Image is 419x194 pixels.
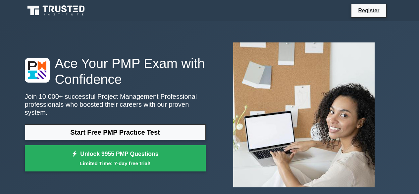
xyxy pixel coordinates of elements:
[25,93,206,116] p: Join 10,000+ successful Project Management Professional professionals who boosted their careers w...
[25,55,206,87] h1: Ace Your PMP Exam with Confidence
[354,6,383,15] a: Register
[25,145,206,172] a: Unlock 9955 PMP QuestionsLimited Time: 7-day free trial!
[25,124,206,140] a: Start Free PMP Practice Test
[33,160,197,167] small: Limited Time: 7-day free trial!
